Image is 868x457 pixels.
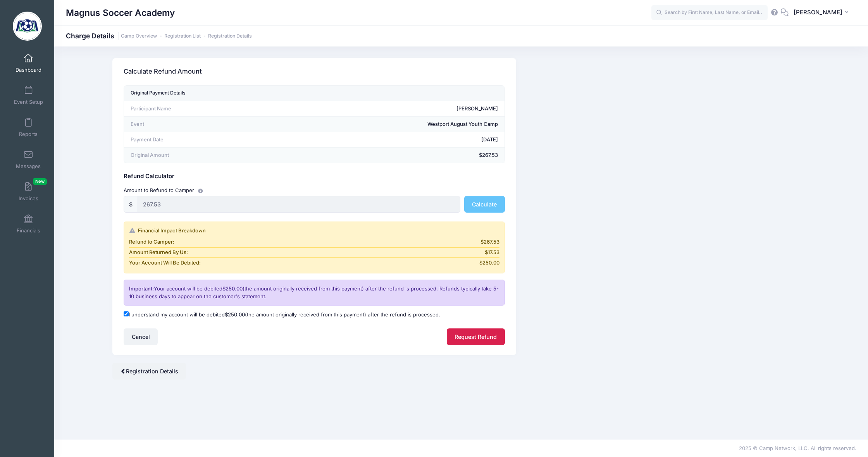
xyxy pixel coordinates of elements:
[222,285,243,292] span: $250.00
[10,50,47,77] a: Dashboard
[479,259,499,267] span: $250.00
[121,33,157,39] a: Camp Overview
[129,259,201,267] span: Your Account Will Be Debited:
[124,61,202,83] h3: Calculate Refund Amount
[17,227,40,234] span: Financials
[485,249,499,256] span: $17.53
[789,4,856,22] button: [PERSON_NAME]
[124,148,272,163] td: Original Amount
[10,82,47,109] a: Event Setup
[447,328,505,345] button: Request Refund
[273,117,505,132] td: Westport August Youth Camp
[164,33,201,39] a: Registration List
[10,146,47,173] a: Messages
[124,280,505,306] div: Your account will be debited (the amount originally received from this payment) after the refund ...
[273,148,505,163] td: $267.53
[19,195,38,202] span: Invoices
[129,249,188,256] span: Amount Returned By Us:
[225,311,245,318] span: $250.00
[124,101,272,117] td: Participant Name
[124,173,505,180] h5: Refund Calculator
[15,67,41,73] span: Dashboard
[124,132,272,148] td: Payment Date
[120,186,509,194] div: Amount to Refund to Camper
[13,12,42,41] img: Magnus Soccer Academy
[131,88,186,98] div: Original Payment Details
[10,114,47,141] a: Reports
[480,238,499,246] span: $267.53
[208,33,252,39] a: Registration Details
[19,131,38,137] span: Reports
[66,4,175,22] h1: Magnus Soccer Academy
[273,101,505,117] td: [PERSON_NAME]
[16,163,41,170] span: Messages
[112,363,186,380] a: Registration Details
[129,285,154,292] span: Important:
[10,178,47,205] a: InvoicesNew
[651,5,768,21] input: Search by First Name, Last Name, or Email...
[124,311,440,319] label: I understand my account will be debited (the amount originally received from this payment) after ...
[124,196,138,213] div: $
[273,132,505,148] td: [DATE]
[124,117,272,132] td: Event
[138,196,460,213] input: 0.00
[33,178,47,185] span: New
[10,210,47,237] a: Financials
[739,445,856,451] span: 2025 © Camp Network, LLC. All rights reserved.
[124,311,129,316] input: I understand my account will be debited$250.00(the amount originally received from this payment) ...
[14,99,43,105] span: Event Setup
[66,32,252,40] h1: Charge Details
[129,227,499,235] div: Financial Impact Breakdown
[129,238,174,246] span: Refund to Camper:
[124,328,158,345] button: Cancel
[794,8,842,17] span: [PERSON_NAME]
